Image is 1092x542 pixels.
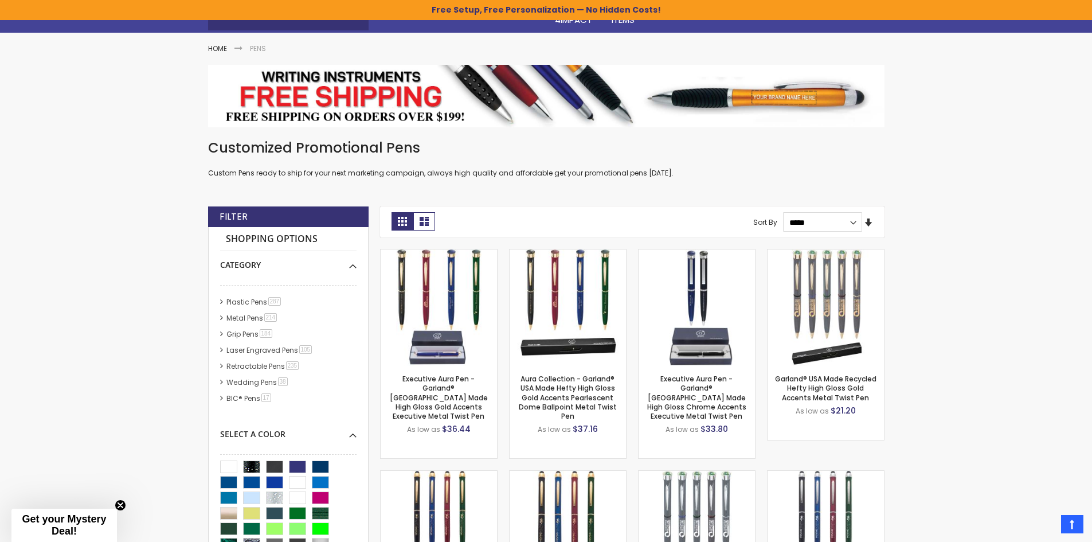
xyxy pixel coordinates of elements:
div: Custom Pens ready to ship for your next marketing campaign, always high quality and affordable ge... [208,139,884,178]
a: Executive Aura Pen - Garland® [GEOGRAPHIC_DATA] Made High Gloss Chrome Accents Executive Metal Tw... [647,374,746,421]
a: Garland® USA Made Recycled Hefty High Gloss Gold Accents Metal Twist Pen [768,249,884,259]
a: BIC® Pens17 [224,393,275,403]
a: Personalized Garland® USA Made Hefty Gold Accents Matte Ballpoint Metal Twist Stylus Pen [381,470,497,480]
span: As low as [407,424,440,434]
a: Home [208,44,227,53]
img: Aura Collection - Garland® USA Made Hefty High Gloss Gold Accents Pearlescent Dome Ballpoint Meta... [510,249,626,366]
a: Executive Aura Pen - Garland® USA Made High Gloss Chrome Accents Executive Metal Twist Pen [639,249,755,259]
span: As low as [796,406,829,416]
span: As low as [666,424,699,434]
a: Retractable Pens235 [224,361,303,371]
span: $33.80 [700,423,728,435]
span: 38 [278,377,288,386]
a: Aura Collection - Garland® USA Made Hefty High Gloss Gold Accents Pearlescent Dome Ballpoint Meta... [519,374,617,421]
span: 105 [299,345,312,354]
span: 17 [261,393,271,402]
img: Garland® USA Made Recycled Hefty High Gloss Gold Accents Metal Twist Pen [768,249,884,366]
div: Get your Mystery Deal!Close teaser [11,509,117,542]
span: $21.20 [831,405,856,416]
a: Laser Engraved Pens105 [224,345,316,355]
strong: Filter [220,210,248,223]
a: Executive Aura Pen - Garland® USA Made High Gloss Gold Accents Executive Metal Twist Pen [381,249,497,259]
button: Close teaser [115,500,126,511]
iframe: Google Customer Reviews [997,511,1092,542]
a: Aura Collection - Garland® USA Made Hefty High Gloss Gold Accents Pearlescent Dome Ballpoint Meta... [510,249,626,259]
span: 235 [286,361,299,370]
span: Get your Mystery Deal! [22,513,106,537]
a: Metal Pens214 [224,313,281,323]
span: 287 [268,297,281,306]
a: Grip Pens184 [224,329,277,339]
strong: Shopping Options [220,227,357,252]
img: Executive Aura Pen - Garland® USA Made High Gloss Chrome Accents Executive Metal Twist Pen [639,249,755,366]
a: Garland® USA Made Recycled Hefty High Gloss Gold Accents Metal Twist Pen [775,374,876,402]
a: Garland® USA Made Recycled Hefty High Gloss Chrome Accents Metal Twist Pen [639,470,755,480]
label: Sort By [753,217,777,227]
a: Promotional Garland® USA Made Hefty Chrome Accents High Gloss Ballpoint Metal Twist Stylus Pen [768,470,884,480]
div: Select A Color [220,420,357,440]
h1: Customized Promotional Pens [208,139,884,157]
span: As low as [538,424,571,434]
strong: Grid [392,212,413,231]
span: $36.44 [442,423,471,435]
a: Wedding Pens38 [224,377,292,387]
span: 214 [264,313,277,322]
a: Promotional Garland® USA Made Hefty Gold Accents High Gloss Ballpoint Metal Twist Stylus Pen [510,470,626,480]
div: Category [220,251,357,271]
strong: Pens [250,44,266,53]
a: Plastic Pens287 [224,297,285,307]
span: 184 [260,329,273,338]
span: $37.16 [573,423,598,435]
img: Pens [208,65,884,127]
img: Executive Aura Pen - Garland® USA Made High Gloss Gold Accents Executive Metal Twist Pen [381,249,497,366]
a: Executive Aura Pen - Garland® [GEOGRAPHIC_DATA] Made High Gloss Gold Accents Executive Metal Twis... [390,374,488,421]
